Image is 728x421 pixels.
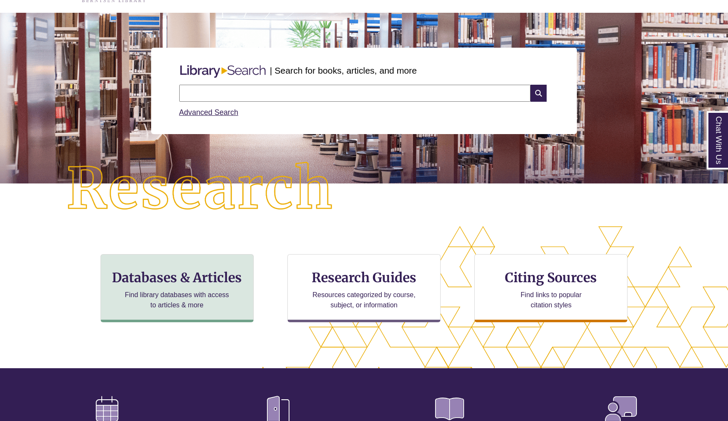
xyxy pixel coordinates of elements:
p: Find links to popular citation styles [510,290,593,310]
p: | Search for books, articles, and more [270,64,417,77]
img: Libary Search [176,62,270,81]
i: Search [530,85,547,102]
a: Citing Sources Find links to popular citation styles [474,254,628,322]
p: Find library databases with access to articles & more [121,290,232,310]
img: Research [37,132,364,246]
a: Advanced Search [179,108,238,117]
h3: Databases & Articles [108,269,246,286]
a: Databases & Articles Find library databases with access to articles & more [100,254,254,322]
h3: Research Guides [295,269,433,286]
p: Resources categorized by course, subject, or information [309,290,420,310]
a: Research Guides Resources categorized by course, subject, or information [287,254,441,322]
h3: Citing Sources [499,269,603,286]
